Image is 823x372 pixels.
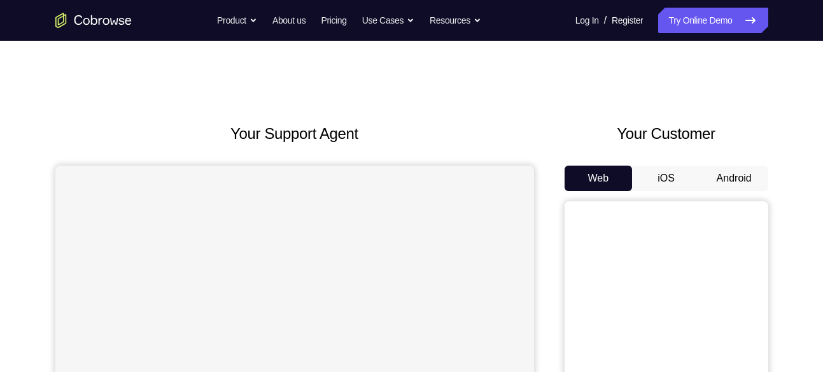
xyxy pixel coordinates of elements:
[217,8,257,33] button: Product
[632,166,700,191] button: iOS
[55,122,534,145] h2: Your Support Agent
[604,13,607,28] span: /
[565,166,633,191] button: Web
[612,8,643,33] a: Register
[272,8,306,33] a: About us
[55,13,132,28] a: Go to the home page
[362,8,414,33] button: Use Cases
[658,8,768,33] a: Try Online Demo
[565,122,768,145] h2: Your Customer
[321,8,346,33] a: Pricing
[700,166,768,191] button: Android
[575,8,599,33] a: Log In
[430,8,481,33] button: Resources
